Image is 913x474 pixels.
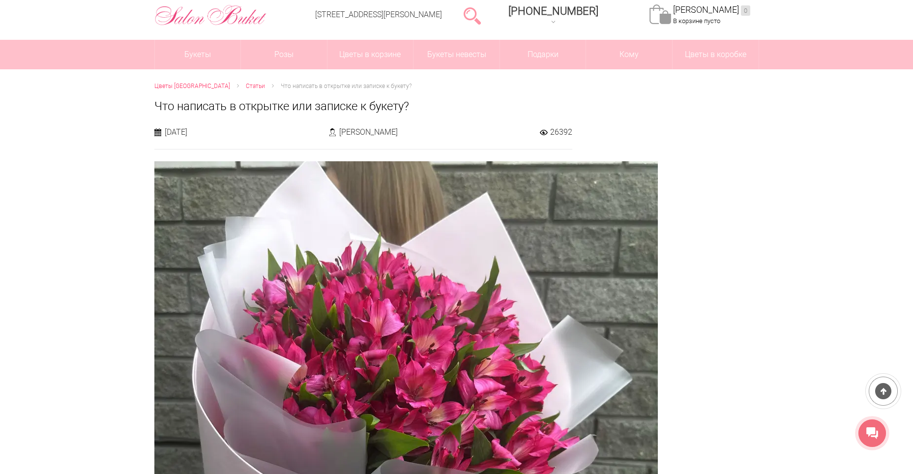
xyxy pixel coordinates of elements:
[154,2,267,28] img: Цветы Нижний Новгород
[741,5,750,16] ins: 0
[673,4,750,16] a: [PERSON_NAME]
[154,81,230,91] a: Цветы [GEOGRAPHIC_DATA]
[586,40,672,69] span: Кому
[413,40,500,69] a: Букеты невесты
[241,40,327,69] a: Розы
[154,97,759,115] h1: Что написать в открытке или записке к букету?
[550,127,572,137] span: 26392
[281,83,412,89] span: Что написать в открытке или записке к букету?
[673,40,759,69] a: Цветы в коробке
[246,83,265,89] span: Статьи
[502,1,604,30] a: [PHONE_NUMBER]
[315,10,442,19] a: [STREET_ADDRESS][PERSON_NAME]
[508,5,598,17] span: [PHONE_NUMBER]
[165,127,187,137] span: [DATE]
[339,127,398,137] span: [PERSON_NAME]
[673,17,720,25] span: В корзине пусто
[246,81,265,91] a: Статьи
[155,40,241,69] a: Букеты
[154,83,230,89] span: Цветы [GEOGRAPHIC_DATA]
[327,40,413,69] a: Цветы в корзине
[500,40,586,69] a: Подарки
